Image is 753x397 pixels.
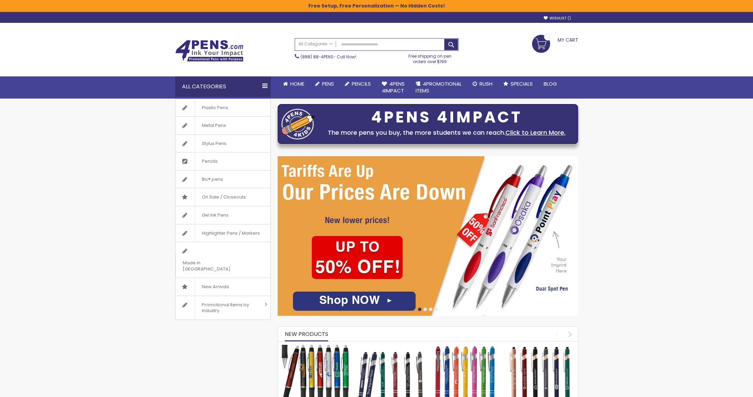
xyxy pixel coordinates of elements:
[176,242,270,278] a: Made in [GEOGRAPHIC_DATA]
[176,254,253,278] span: Made in [GEOGRAPHIC_DATA]
[175,76,271,97] div: All Categories
[176,171,270,188] a: Bic® pens
[195,206,235,224] span: Gel Ink Pens
[195,99,235,117] span: Plastic Pens
[195,188,253,206] span: On Sale / Closeouts
[285,330,328,338] span: New Products
[176,224,270,242] a: Highlighter Pens / Markers
[505,128,566,137] a: Click to Learn More.
[544,80,557,87] span: Blog
[281,344,350,350] a: The Barton Custom Pens Special Offer
[498,76,538,91] a: Specials
[195,171,230,188] span: Bic® pens
[538,76,562,91] a: Blog
[295,39,336,50] a: All Categories
[301,54,333,60] a: (888) 88-4PENS
[564,328,576,340] div: next
[416,80,462,94] span: 4PROMOTIONAL ITEMS
[176,152,270,170] a: Pencils
[382,80,405,94] span: 4Pens 4impact
[376,76,410,99] a: 4Pens4impact
[401,51,459,64] div: Free shipping on pen orders over $199
[176,278,270,296] a: New Arrivals
[195,135,233,152] span: Stylus Pens
[506,344,574,350] a: Ellipse Softy Rose Gold Classic with Stylus Pen - Silver Laser
[195,117,233,134] span: Metal Pens
[176,296,270,320] a: Promotional Items by Industry
[176,188,270,206] a: On Sale / Closeouts
[544,16,571,21] a: Wishlist
[176,117,270,134] a: Metal Pens
[431,344,500,350] a: Ellipse Softy Brights with Stylus Pen - Laser
[290,80,304,87] span: Home
[176,135,270,152] a: Stylus Pens
[319,128,574,137] div: The more pens you buy, the more students we can reach.
[278,76,310,91] a: Home
[322,80,334,87] span: Pens
[281,108,316,139] img: four_pen_logo.png
[310,76,339,91] a: Pens
[195,278,236,296] span: New Arrivals
[551,328,563,340] div: prev
[339,76,376,91] a: Pencils
[511,80,533,87] span: Specials
[467,76,498,91] a: Rush
[195,152,224,170] span: Pencils
[479,80,492,87] span: Rush
[176,206,270,224] a: Gel Ink Pens
[176,99,270,117] a: Plastic Pens
[356,344,424,350] a: Custom Soft Touch Metal Pen - Stylus Top
[352,80,371,87] span: Pencils
[319,110,574,124] div: 4PENS 4IMPACT
[175,40,243,62] img: 4Pens Custom Pens and Promotional Products
[298,41,333,47] span: All Categories
[410,76,467,99] a: 4PROMOTIONALITEMS
[278,156,578,316] img: /cheap-promotional-products.html
[301,54,356,60] span: - Call Now!
[195,296,262,320] span: Promotional Items by Industry
[195,224,267,242] span: Highlighter Pens / Markers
